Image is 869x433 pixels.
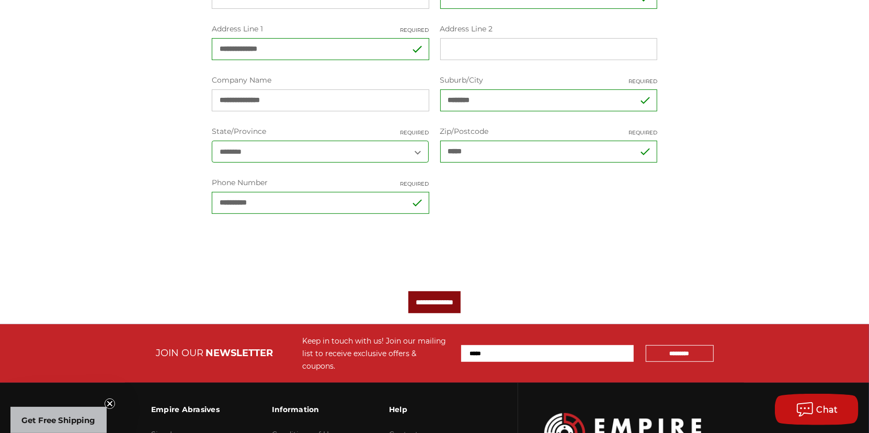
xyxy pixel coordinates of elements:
label: Address Line 2 [440,24,657,35]
small: Required [628,129,657,136]
label: State/Province [212,126,429,137]
small: Required [401,129,429,136]
iframe: reCAPTCHA [212,229,371,269]
span: Get Free Shipping [22,415,96,425]
label: Address Line 1 [212,24,429,35]
h3: Help [389,398,460,420]
span: NEWSLETTER [206,347,273,359]
label: Company Name [212,75,429,86]
h3: Information [272,398,337,420]
label: Zip/Postcode [440,126,657,137]
h3: Empire Abrasives [151,398,220,420]
small: Required [628,77,657,85]
span: Chat [817,405,838,415]
button: Close teaser [105,398,115,409]
label: Suburb/City [440,75,657,86]
div: Get Free ShippingClose teaser [10,407,107,433]
span: JOIN OUR [156,347,204,359]
label: Phone Number [212,177,429,188]
small: Required [401,26,429,34]
small: Required [401,180,429,188]
div: Keep in touch with us! Join our mailing list to receive exclusive offers & coupons. [303,335,451,372]
button: Chat [775,394,859,425]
